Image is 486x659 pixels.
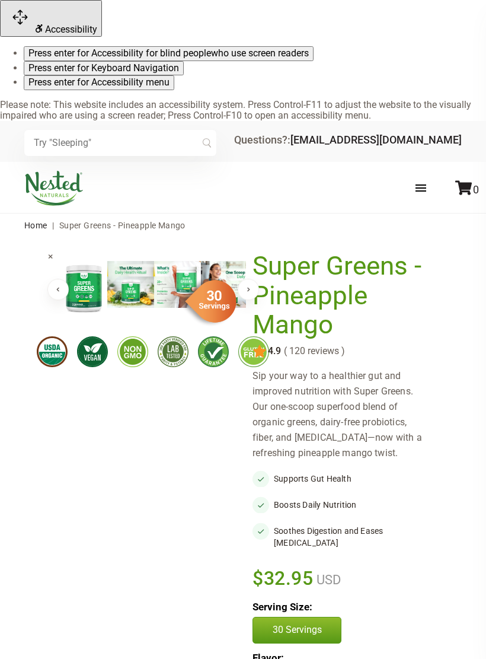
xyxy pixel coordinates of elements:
img: usdaorganic [37,336,68,367]
img: lifetimeguarantee [198,336,229,367]
a: 0 [455,183,479,196]
a: [EMAIL_ADDRESS][DOMAIN_NAME] [290,133,462,146]
button: Previous [47,279,69,300]
span: USD [314,572,341,587]
span: Super Greens - Pineapple Mango [59,221,186,230]
span: | [49,221,57,230]
li: Boosts Daily Nutrition [252,496,438,513]
span: Accessibility [45,24,97,35]
img: Super Greens - Pineapple Mango [107,261,154,308]
span: who use screen readers [211,47,309,59]
button: Press enter for Keyboard Navigation [24,61,184,75]
button: Press enter for Accessibility for blind peoplewho use screen readers [24,46,314,61]
img: glutenfree [238,336,269,367]
li: Supports Gut Health [252,470,438,487]
div: Sip your way to a healthier gut and improved nutrition with Super Greens. Our one-scoop superfood... [252,368,438,461]
img: thirdpartytested [158,336,188,367]
button: Press enter for Accessibility menu [24,75,174,90]
span: ( 120 reviews ) [281,346,345,356]
span: 4.9 [267,346,281,356]
nav: breadcrumbs [24,214,462,237]
img: Super Greens - Pineapple Mango [201,261,248,308]
button: Next [238,279,259,300]
b: Serving Size: [252,601,312,613]
span: × [48,251,53,262]
div: Questions?: [234,135,462,145]
li: Soothes Digestion and Eases [MEDICAL_DATA] [252,523,438,551]
span: $32.95 [252,565,314,591]
button: 30 Servings [252,617,341,643]
img: sg-servings-30.png [177,276,236,327]
input: Try "Sleeping" [24,130,216,156]
h1: Super Greens - Pineapple Mango [252,251,432,340]
span: 0 [473,183,479,196]
p: 30 Servings [265,623,329,636]
img: vegan [77,336,108,367]
img: Super Greens - Pineapple Mango [154,261,201,308]
img: gmofree [117,336,148,367]
img: star.svg [252,345,267,359]
img: Super Greens - Pineapple Mango [60,261,107,315]
img: Nested Naturals [24,171,84,206]
a: Home [24,221,47,230]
